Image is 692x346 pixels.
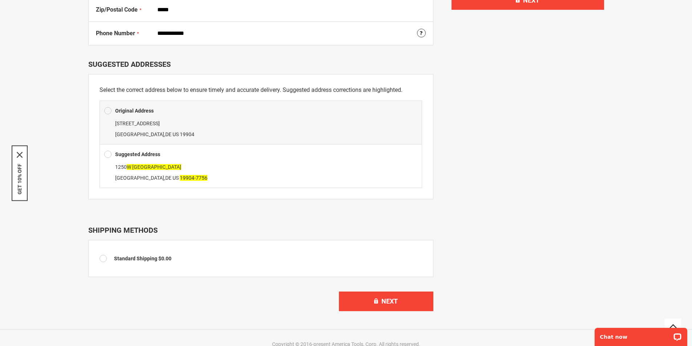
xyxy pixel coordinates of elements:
[115,121,160,126] span: [STREET_ADDRESS]
[114,256,157,261] span: Standard Shipping
[100,85,422,95] p: Select the correct address below to ensure timely and accurate delivery. Suggested address correc...
[115,108,154,114] b: Original Address
[96,30,135,37] span: Phone Number
[17,152,23,158] svg: close icon
[96,6,138,13] span: Zip/Postal Code
[127,164,181,170] span: W [GEOGRAPHIC_DATA]
[173,175,179,181] span: US
[173,131,179,137] span: US
[339,292,433,311] button: Next
[115,151,160,157] b: Suggested Address
[158,256,171,261] span: $0.00
[17,163,23,194] button: GET 10% OFF
[88,226,433,235] div: Shipping Methods
[115,131,164,137] span: [GEOGRAPHIC_DATA]
[104,162,417,183] div: ,
[17,152,23,158] button: Close
[590,323,692,346] iframe: LiveChat chat widget
[115,164,181,170] span: 1250
[381,297,398,305] span: Next
[88,60,433,69] div: Suggested Addresses
[165,175,171,181] span: DE
[104,118,417,140] div: ,
[165,131,171,137] span: DE
[115,175,164,181] span: [GEOGRAPHIC_DATA]
[180,175,207,181] span: 19904-7756
[180,131,194,137] span: 19904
